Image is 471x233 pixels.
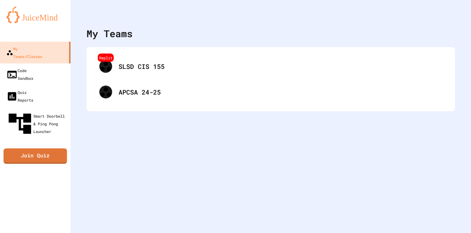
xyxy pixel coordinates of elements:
[93,54,449,79] div: ReplitSLSD CIS 155
[6,110,68,137] div: Smart Doorbell & Ping Pong Launcher
[6,88,33,104] div: Quiz Reports
[93,79,449,105] div: APCSA 24-25
[119,62,442,71] div: SLSD CIS 155
[87,26,133,41] div: My Teams
[6,6,64,23] img: logo-orange.svg
[6,67,33,82] div: Code Sandbox
[6,45,42,60] div: My Teams/Classes
[4,148,67,164] a: Join Quiz
[119,87,442,97] div: APCSA 24-25
[98,54,114,62] div: Replit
